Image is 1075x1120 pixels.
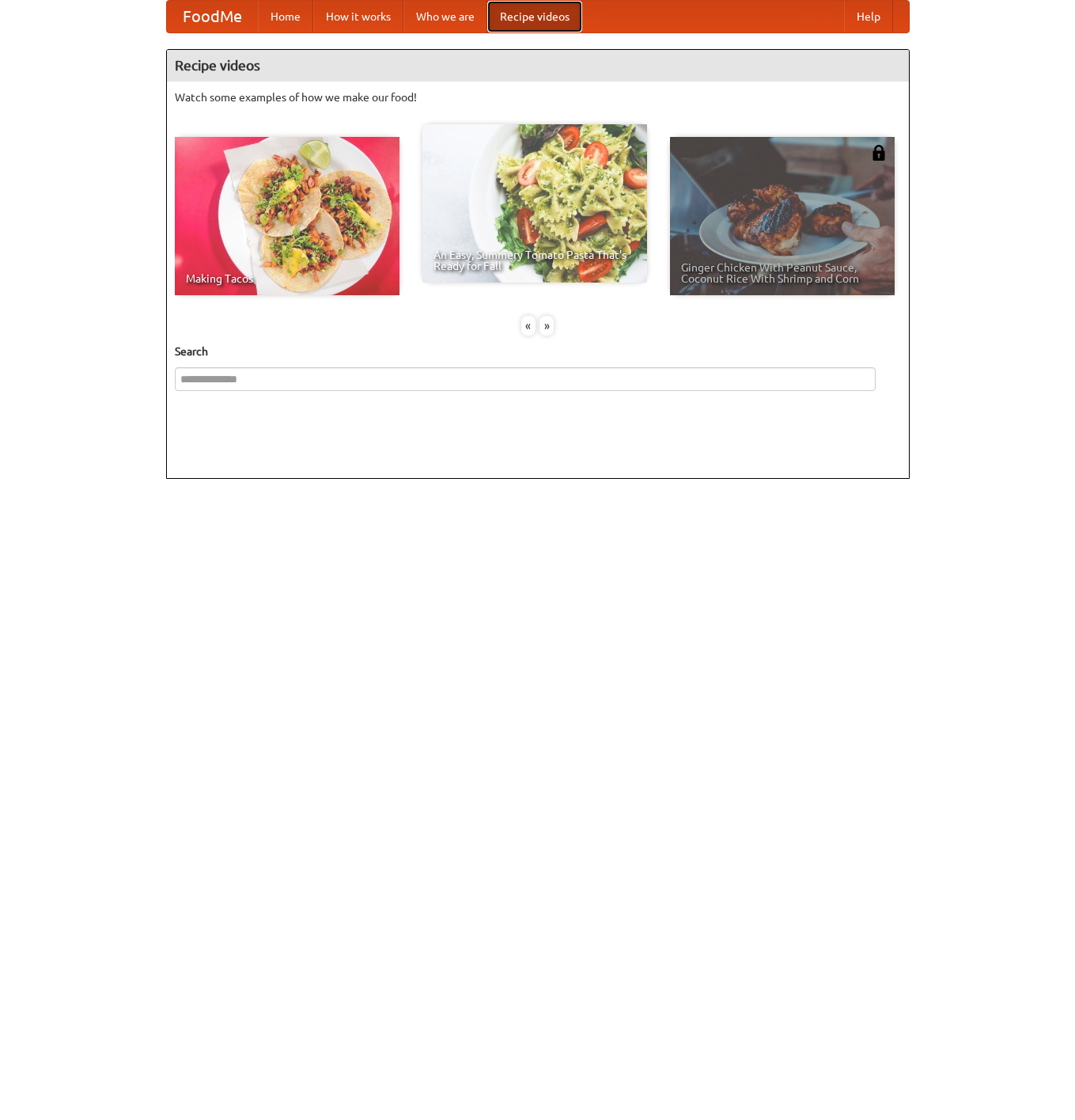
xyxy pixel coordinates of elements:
span: An Easy, Summery Tomato Pasta That's Ready for Fall [433,249,636,271]
h4: Recipe videos [167,50,909,82]
a: FoodMe [167,1,258,32]
a: Help [844,1,893,32]
h5: Search [175,344,901,359]
a: Recipe videos [487,1,582,32]
a: Making Tacos [175,137,399,295]
img: 483408.png [871,145,887,161]
div: « [521,316,536,336]
span: Making Tacos [186,273,388,284]
p: Watch some examples of how we make our food! [175,89,901,105]
a: An Easy, Summery Tomato Pasta That's Ready for Fall [422,124,647,283]
a: Home [258,1,313,32]
div: » [539,316,554,336]
a: Who we are [403,1,487,32]
a: How it works [313,1,403,32]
